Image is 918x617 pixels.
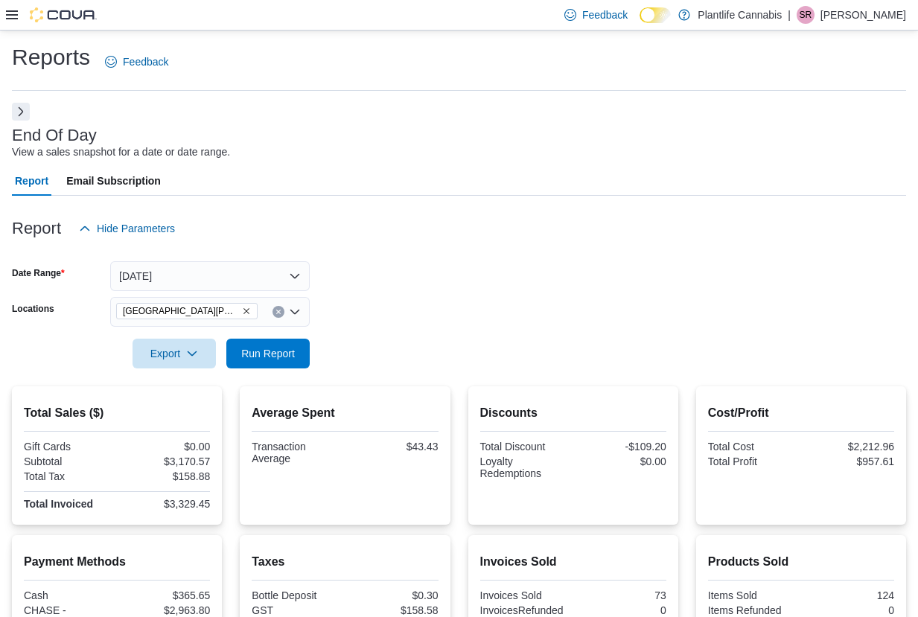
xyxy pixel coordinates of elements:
[24,589,114,601] div: Cash
[348,604,438,616] div: $158.58
[97,221,175,236] span: Hide Parameters
[640,7,671,23] input: Dark Mode
[480,441,570,453] div: Total Discount
[252,604,342,616] div: GST
[582,7,628,22] span: Feedback
[24,441,114,453] div: Gift Cards
[116,303,258,319] span: Fort McMurray - Eagle Ridge
[480,455,570,479] div: Loyalty Redemptions
[252,404,438,422] h2: Average Spent
[24,553,210,571] h2: Payment Methods
[576,589,666,601] div: 73
[12,127,97,144] h3: End Of Day
[252,553,438,571] h2: Taxes
[252,441,342,464] div: Transaction Average
[120,498,210,510] div: $3,329.45
[120,455,210,467] div: $3,170.57
[804,589,894,601] div: 124
[73,214,181,243] button: Hide Parameters
[12,220,61,237] h3: Report
[12,144,230,160] div: View a sales snapshot for a date or date range.
[289,306,301,318] button: Open list of options
[110,261,310,291] button: [DATE]
[800,6,812,24] span: SR
[708,604,798,616] div: Items Refunded
[120,470,210,482] div: $158.88
[123,304,239,319] span: [GEOGRAPHIC_DATA][PERSON_NAME] - [GEOGRAPHIC_DATA]
[15,166,48,196] span: Report
[242,307,251,316] button: Remove Fort McMurray - Eagle Ridge from selection in this group
[480,604,570,616] div: InvoicesRefunded
[12,303,54,315] label: Locations
[708,404,894,422] h2: Cost/Profit
[30,7,97,22] img: Cova
[120,604,210,616] div: $2,963.80
[272,306,284,318] button: Clear input
[576,441,666,453] div: -$109.20
[708,589,798,601] div: Items Sold
[348,441,438,453] div: $43.43
[226,339,310,368] button: Run Report
[123,54,168,69] span: Feedback
[24,498,93,510] strong: Total Invoiced
[576,604,666,616] div: 0
[708,553,894,571] h2: Products Sold
[133,339,216,368] button: Export
[820,6,906,24] p: [PERSON_NAME]
[708,455,798,467] div: Total Profit
[252,589,342,601] div: Bottle Deposit
[12,42,90,72] h1: Reports
[141,339,207,368] span: Export
[24,455,114,467] div: Subtotal
[120,441,210,453] div: $0.00
[788,6,791,24] p: |
[804,604,894,616] div: 0
[24,404,210,422] h2: Total Sales ($)
[804,441,894,453] div: $2,212.96
[480,553,666,571] h2: Invoices Sold
[12,267,65,279] label: Date Range
[241,346,295,361] span: Run Report
[24,470,114,482] div: Total Tax
[576,455,666,467] div: $0.00
[480,589,570,601] div: Invoices Sold
[708,441,798,453] div: Total Cost
[99,47,174,77] a: Feedback
[66,166,161,196] span: Email Subscription
[348,589,438,601] div: $0.30
[797,6,815,24] div: Skyler Rowsell
[480,404,666,422] h2: Discounts
[698,6,782,24] p: Plantlife Cannabis
[804,455,894,467] div: $957.61
[120,589,210,601] div: $365.65
[12,103,30,121] button: Next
